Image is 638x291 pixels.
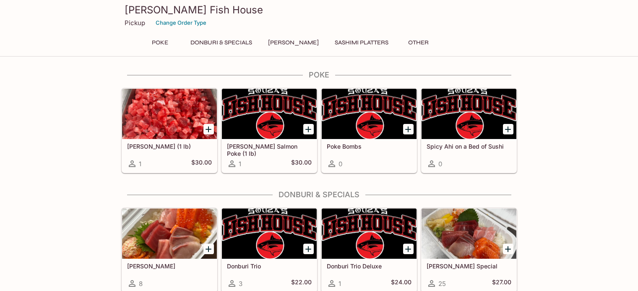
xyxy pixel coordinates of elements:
h5: Spicy Ahi on a Bed of Sushi [427,143,511,150]
h5: [PERSON_NAME] Salmon Poke (1 lb) [227,143,312,157]
h5: [PERSON_NAME] Special [427,263,511,270]
h5: [PERSON_NAME] (1 lb) [127,143,212,150]
button: Add Souza Special [503,244,513,254]
div: Poke Bombs [322,89,417,139]
div: Spicy Ahi on a Bed of Sushi [422,89,516,139]
h4: Poke [121,70,517,80]
h5: Donburi Trio Deluxe [327,263,411,270]
span: 1 [239,160,241,168]
span: 0 [339,160,342,168]
button: Add Sashimi Donburis [203,244,214,254]
button: Donburi & Specials [186,37,257,49]
div: Donburi Trio [222,209,317,259]
button: Add Donburi Trio [303,244,314,254]
div: Ora King Salmon Poke (1 lb) [222,89,317,139]
button: Other [400,37,437,49]
span: 0 [438,160,442,168]
button: Add Spicy Ahi on a Bed of Sushi [503,124,513,134]
a: [PERSON_NAME] (1 lb)1$30.00 [122,88,217,173]
span: 1 [339,280,341,288]
div: Sashimi Donburis [122,209,217,259]
h5: Poke Bombs [327,143,411,150]
h5: $30.00 [191,159,212,169]
div: Donburi Trio Deluxe [322,209,417,259]
button: Poke [141,37,179,49]
h3: [PERSON_NAME] Fish House [125,3,514,16]
button: Add Ora King Salmon Poke (1 lb) [303,124,314,134]
button: [PERSON_NAME] [263,37,323,49]
button: Add Ahi Poke (1 lb) [203,124,214,134]
div: Ahi Poke (1 lb) [122,89,217,139]
span: 3 [239,280,242,288]
span: 25 [438,280,446,288]
h5: $30.00 [291,159,312,169]
button: Add Donburi Trio Deluxe [403,244,414,254]
h4: Donburi & Specials [121,190,517,199]
h5: $24.00 [391,278,411,288]
span: 8 [139,280,143,288]
div: Souza Special [422,209,516,259]
h5: Donburi Trio [227,263,312,270]
button: Change Order Type [152,16,210,29]
p: Pickup [125,19,145,27]
h5: $27.00 [492,278,511,288]
button: Sashimi Platters [330,37,393,49]
span: 1 [139,160,141,168]
h5: [PERSON_NAME] [127,263,212,270]
a: Spicy Ahi on a Bed of Sushi0 [421,88,517,173]
h5: $22.00 [291,278,312,288]
button: Add Poke Bombs [403,124,414,134]
a: [PERSON_NAME] Salmon Poke (1 lb)1$30.00 [221,88,317,173]
a: Poke Bombs0 [321,88,417,173]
